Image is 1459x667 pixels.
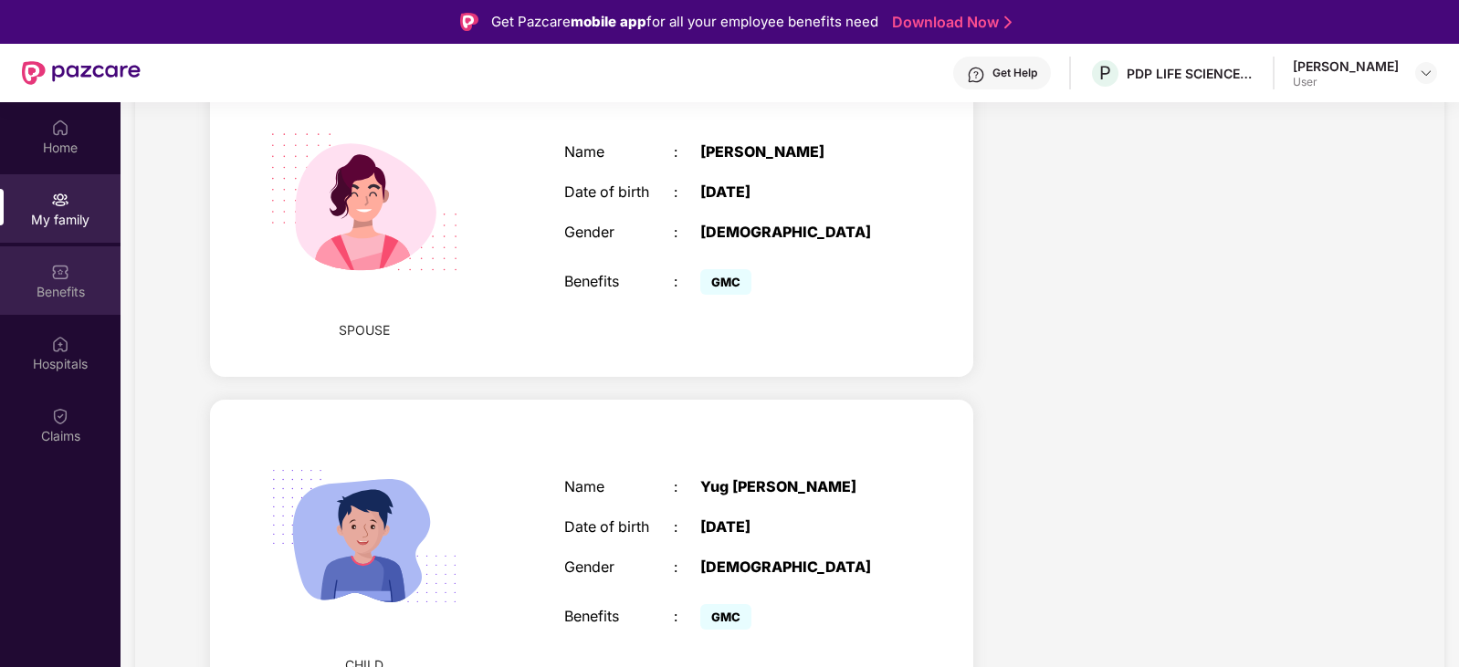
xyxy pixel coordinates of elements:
[700,518,891,536] div: [DATE]
[564,608,673,625] div: Benefits
[674,183,701,201] div: :
[1419,66,1433,80] img: svg+xml;base64,PHN2ZyBpZD0iRHJvcGRvd24tMzJ4MzIiIHhtbG5zPSJodHRwOi8vd3d3LnczLm9yZy8yMDAwL3N2ZyIgd2...
[564,478,673,495] div: Name
[674,518,701,536] div: :
[339,320,390,340] span: SPOUSE
[564,224,673,241] div: Gender
[700,224,891,241] div: [DEMOGRAPHIC_DATA]
[51,407,69,425] img: svg+xml;base64,PHN2ZyBpZD0iQ2xhaW0iIHhtbG5zPSJodHRwOi8vd3d3LnczLm9yZy8yMDAwL3N2ZyIgd2lkdGg9IjIwIi...
[491,11,878,33] div: Get Pazcare for all your employee benefits need
[246,84,483,321] img: svg+xml;base64,PHN2ZyB4bWxucz0iaHR0cDovL3d3dy53My5vcmcvMjAwMC9zdmciIHdpZHRoPSIyMjQiIGhlaWdodD0iMT...
[564,183,673,201] div: Date of birth
[22,61,141,85] img: New Pazcare Logo
[51,263,69,281] img: svg+xml;base64,PHN2ZyBpZD0iQmVuZWZpdHMiIHhtbG5zPSJodHRwOi8vd3d3LnczLm9yZy8yMDAwL3N2ZyIgd2lkdGg9Ij...
[892,13,1006,32] a: Download Now
[700,478,891,495] div: Yug [PERSON_NAME]
[1099,62,1111,84] span: P
[700,604,751,630] span: GMC
[564,273,673,290] div: Benefits
[967,66,985,84] img: svg+xml;base64,PHN2ZyBpZD0iSGVscC0zMngzMiIgeG1sbnM9Imh0dHA6Ly93d3cudzMub3JnLzIwMDAvc3ZnIiB3aWR0aD...
[51,191,69,209] img: svg+xml;base64,PHN2ZyB3aWR0aD0iMjAiIGhlaWdodD0iMjAiIHZpZXdCb3g9IjAgMCAyMCAyMCIgZmlsbD0ibm9uZSIgeG...
[460,13,478,31] img: Logo
[674,478,701,495] div: :
[564,518,673,536] div: Date of birth
[700,558,891,576] div: [DEMOGRAPHIC_DATA]
[1127,65,1254,82] div: PDP LIFE SCIENCE LOGISTICS INDIA PRIVATE LIMITED
[700,183,891,201] div: [DATE]
[992,66,1037,80] div: Get Help
[571,13,646,30] strong: mobile app
[674,608,701,625] div: :
[1004,13,1012,32] img: Stroke
[51,335,69,353] img: svg+xml;base64,PHN2ZyBpZD0iSG9zcGl0YWxzIiB4bWxucz0iaHR0cDovL3d3dy53My5vcmcvMjAwMC9zdmciIHdpZHRoPS...
[51,119,69,137] img: svg+xml;base64,PHN2ZyBpZD0iSG9tZSIgeG1sbnM9Imh0dHA6Ly93d3cudzMub3JnLzIwMDAvc3ZnIiB3aWR0aD0iMjAiIG...
[674,224,701,241] div: :
[1293,57,1399,75] div: [PERSON_NAME]
[674,558,701,576] div: :
[674,273,701,290] div: :
[674,143,701,161] div: :
[1293,75,1399,89] div: User
[700,269,751,295] span: GMC
[246,418,483,655] img: svg+xml;base64,PHN2ZyB4bWxucz0iaHR0cDovL3d3dy53My5vcmcvMjAwMC9zdmciIHdpZHRoPSIyMjQiIGhlaWdodD0iMT...
[564,143,673,161] div: Name
[564,558,673,576] div: Gender
[700,143,891,161] div: [PERSON_NAME]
